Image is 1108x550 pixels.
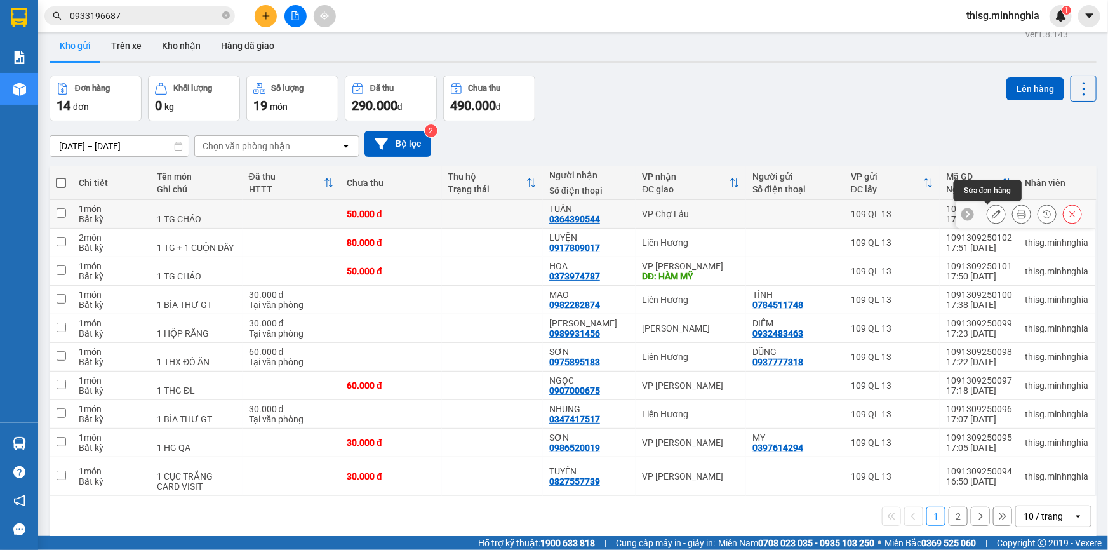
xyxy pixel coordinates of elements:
[203,140,290,152] div: Chọn văn phòng nhận
[1064,6,1069,15] span: 1
[752,433,838,443] div: MY
[946,466,1012,476] div: 1091309250094
[642,271,740,281] div: DĐ: HÀM MỸ
[79,414,144,424] div: Bất kỳ
[851,438,933,448] div: 109 QL 13
[157,443,236,453] div: 1 HG QA
[157,357,236,367] div: 1 THX ĐỒ ĂN
[496,102,501,112] span: đ
[345,76,437,121] button: Đã thu290.000đ
[364,131,431,157] button: Bộ lọc
[6,44,242,60] li: 02523854854
[946,318,1012,328] div: 1091309250099
[1025,323,1089,333] div: thisg.minhnghia
[249,357,335,367] div: Tại văn phòng
[549,328,600,339] div: 0989931456
[249,328,335,339] div: Tại văn phòng
[549,318,629,328] div: NGUYỄN NAM SG
[549,204,629,214] div: TUẤN
[6,6,69,69] img: logo.jpg
[450,98,496,113] span: 490.000
[946,300,1012,310] div: 17:38 [DATE]
[478,536,595,550] span: Hỗ trợ kỹ thuật:
[13,466,25,478] span: question-circle
[946,414,1012,424] div: 17:07 [DATE]
[347,209,435,219] div: 50.000 đ
[222,11,230,19] span: close-circle
[79,476,144,486] div: Bất kỳ
[752,328,803,339] div: 0932483463
[249,318,335,328] div: 30.000 đ
[79,347,144,357] div: 1 món
[347,380,435,391] div: 60.000 đ
[642,238,740,248] div: Liên Hương
[79,204,144,214] div: 1 món
[79,214,144,224] div: Bất kỳ
[549,300,600,310] div: 0982282874
[13,437,26,450] img: warehouse-icon
[549,466,629,476] div: TUYÊN
[155,98,162,113] span: 0
[291,11,300,20] span: file-add
[249,290,335,300] div: 30.000 đ
[1078,5,1100,27] button: caret-down
[718,536,874,550] span: Miền Nam
[320,11,329,20] span: aim
[549,476,600,486] div: 0827557739
[1025,380,1089,391] div: thisg.minhnghia
[549,185,629,196] div: Số điện thoại
[157,300,236,310] div: 1 BÌA THƯ GT
[642,261,740,271] div: VP [PERSON_NAME]
[985,536,987,550] span: |
[946,386,1012,396] div: 17:18 [DATE]
[851,238,933,248] div: 109 QL 13
[157,471,236,492] div: 1 CỤC TRẮNG CARD VISIT
[13,495,25,507] span: notification
[1062,6,1071,15] sup: 1
[954,180,1022,201] div: Sửa đơn hàng
[549,375,629,386] div: NGỌC
[272,84,304,93] div: Số lượng
[347,178,435,188] div: Chưa thu
[50,136,189,156] input: Select a date range.
[148,76,240,121] button: Khối lượng0kg
[73,102,89,112] span: đơn
[79,300,144,310] div: Bất kỳ
[946,214,1012,224] div: 17:52 [DATE]
[642,323,740,333] div: [PERSON_NAME]
[6,79,128,100] b: GỬI : 109 QL 13
[79,290,144,300] div: 1 món
[1025,178,1089,188] div: Nhân viên
[284,5,307,27] button: file-add
[844,166,940,200] th: Toggle SortBy
[157,171,236,182] div: Tên món
[79,443,144,453] div: Bất kỳ
[956,8,1050,23] span: thisg.minhnghia
[642,471,740,481] div: VP [PERSON_NAME]
[851,409,933,419] div: 109 QL 13
[851,323,933,333] div: 109 QL 13
[352,98,397,113] span: 290.000
[243,166,341,200] th: Toggle SortBy
[157,271,236,281] div: 1 TG CHÁO
[549,414,600,424] div: 0347417517
[946,204,1012,214] div: 1091309250103
[79,232,144,243] div: 2 món
[946,375,1012,386] div: 1091309250097
[549,290,629,300] div: MAO
[157,184,236,194] div: Ghi chú
[549,386,600,396] div: 0907000675
[752,290,838,300] div: TÌNH
[949,507,968,526] button: 2
[636,166,746,200] th: Toggle SortBy
[164,102,174,112] span: kg
[1084,10,1095,22] span: caret-down
[851,184,923,194] div: ĐC lấy
[1025,266,1089,276] div: thisg.minhnghia
[752,171,838,182] div: Người gửi
[79,375,144,386] div: 1 món
[752,318,838,328] div: DIỄM
[752,347,838,357] div: DŨNG
[347,238,435,248] div: 80.000 đ
[262,11,270,20] span: plus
